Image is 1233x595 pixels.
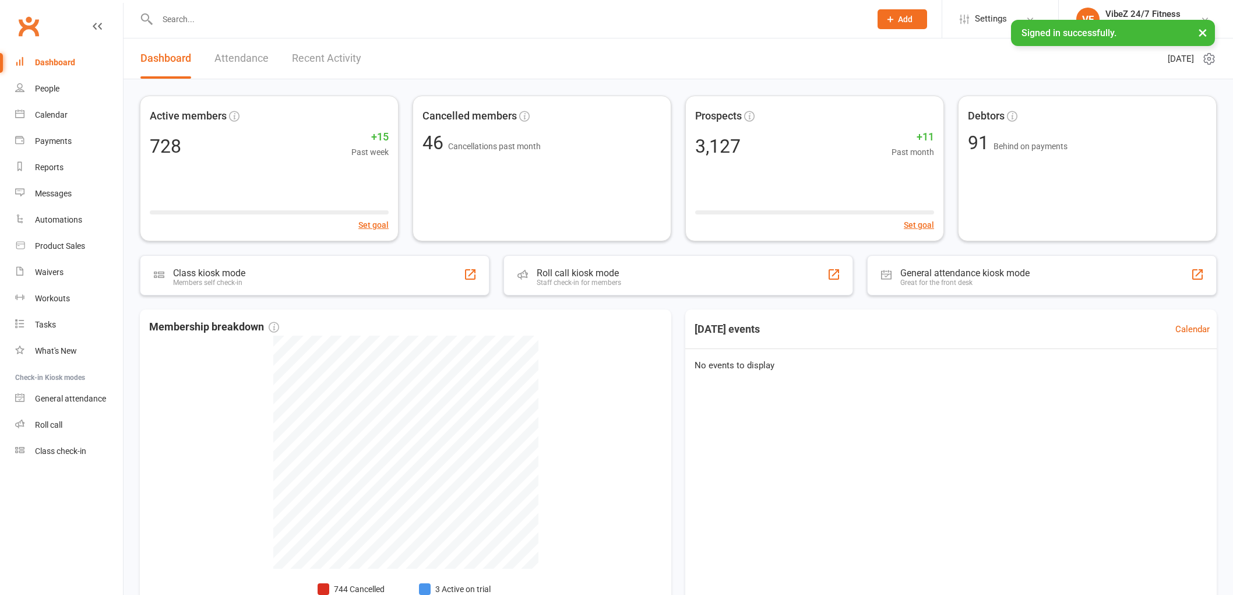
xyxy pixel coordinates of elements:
[358,219,389,231] button: Set goal
[292,38,361,79] a: Recent Activity
[154,11,862,27] input: Search...
[15,312,123,338] a: Tasks
[1105,19,1181,30] div: VibeZ 24/7 Fitness
[149,319,279,336] span: Membership breakdown
[15,386,123,412] a: General attendance kiosk mode
[35,58,75,67] div: Dashboard
[1021,27,1116,38] span: Signed in successfully.
[904,219,934,231] button: Set goal
[35,136,72,146] div: Payments
[150,137,181,156] div: 728
[35,84,59,93] div: People
[422,108,517,125] span: Cancelled members
[35,110,68,119] div: Calendar
[15,438,123,464] a: Class kiosk mode
[15,259,123,286] a: Waivers
[35,446,86,456] div: Class check-in
[150,108,227,125] span: Active members
[35,320,56,329] div: Tasks
[35,346,77,355] div: What's New
[898,15,913,24] span: Add
[1175,322,1210,336] a: Calendar
[214,38,269,79] a: Attendance
[35,215,82,224] div: Automations
[968,108,1005,125] span: Debtors
[35,189,72,198] div: Messages
[994,142,1068,151] span: Behind on payments
[15,102,123,128] a: Calendar
[1168,52,1194,66] span: [DATE]
[15,338,123,364] a: What's New
[173,279,245,287] div: Members self check-in
[448,142,541,151] span: Cancellations past month
[15,128,123,154] a: Payments
[900,267,1030,279] div: General attendance kiosk mode
[15,50,123,76] a: Dashboard
[15,286,123,312] a: Workouts
[695,137,741,156] div: 3,127
[14,12,43,41] a: Clubworx
[695,108,742,125] span: Prospects
[422,132,448,154] span: 46
[900,279,1030,287] div: Great for the front desk
[15,412,123,438] a: Roll call
[35,267,64,277] div: Waivers
[681,349,1221,382] div: No events to display
[351,129,389,146] span: +15
[140,38,191,79] a: Dashboard
[15,181,123,207] a: Messages
[15,154,123,181] a: Reports
[537,267,621,279] div: Roll call kiosk mode
[173,267,245,279] div: Class kiosk mode
[878,9,927,29] button: Add
[35,294,70,303] div: Workouts
[35,420,62,429] div: Roll call
[1105,9,1181,19] div: VibeZ 24/7 Fitness
[892,146,934,159] span: Past month
[15,76,123,102] a: People
[892,129,934,146] span: +11
[537,279,621,287] div: Staff check-in for members
[15,207,123,233] a: Automations
[975,6,1007,32] span: Settings
[968,132,994,154] span: 91
[1076,8,1100,31] div: VF
[351,146,389,159] span: Past week
[15,233,123,259] a: Product Sales
[685,319,769,340] h3: [DATE] events
[35,163,64,172] div: Reports
[1192,20,1213,45] button: ×
[35,394,106,403] div: General attendance
[35,241,85,251] div: Product Sales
